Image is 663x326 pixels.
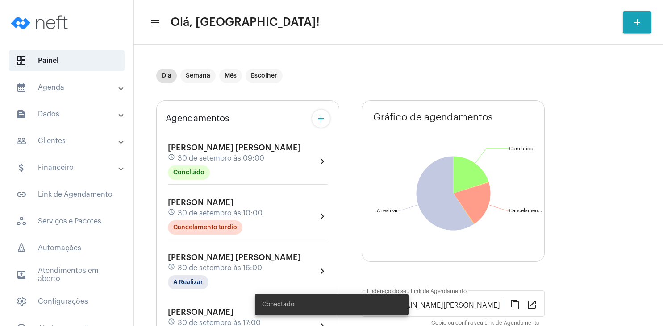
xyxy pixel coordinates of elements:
[168,220,242,235] mat-chip: Cancelamento tardio
[166,114,229,124] span: Agendamentos
[168,198,234,206] span: [PERSON_NAME]
[9,264,125,285] span: Atendimentos em aberto
[156,69,177,83] mat-chip: Dia
[16,216,27,227] span: sidenav icon
[150,17,159,28] mat-icon: sidenav icon
[9,50,125,71] span: Painel
[16,82,119,93] mat-panel-title: Agenda
[317,211,328,222] mat-icon: chevron_right
[5,157,133,178] mat-expansion-panel-header: sidenav iconFinanceiro
[7,4,74,40] img: logo-neft-novo-2.png
[16,55,27,66] span: sidenav icon
[9,237,125,259] span: Automações
[5,130,133,152] mat-expansion-panel-header: sidenav iconClientes
[5,103,133,125] mat-expansion-panel-header: sidenav iconDados
[168,208,176,218] mat-icon: schedule
[246,69,283,83] mat-chip: Escolher
[16,162,27,173] mat-icon: sidenav icon
[9,210,125,232] span: Serviços e Pacotes
[168,263,176,273] mat-icon: schedule
[373,112,493,123] span: Gráfico de agendamentos
[178,154,264,162] span: 30 de setembro às 09:00
[16,109,119,120] mat-panel-title: Dados
[262,300,294,309] span: Conectado
[317,156,328,167] mat-icon: chevron_right
[509,146,534,151] text: Concluído
[9,291,125,312] span: Configurações
[180,69,216,83] mat-chip: Semana
[377,208,398,213] text: A realizar
[16,136,119,146] mat-panel-title: Clientes
[367,301,503,309] input: Link
[5,77,133,98] mat-expansion-panel-header: sidenav iconAgenda
[16,269,27,280] mat-icon: sidenav icon
[16,243,27,253] span: sidenav icon
[168,253,301,261] span: [PERSON_NAME] [PERSON_NAME]
[178,264,262,272] span: 30 de setembro às 16:00
[316,113,326,124] mat-icon: add
[168,165,210,180] mat-chip: Concluído
[168,308,234,316] span: [PERSON_NAME]
[16,189,27,200] mat-icon: sidenav icon
[16,136,27,146] mat-icon: sidenav icon
[16,109,27,120] mat-icon: sidenav icon
[178,209,263,217] span: 30 de setembro às 10:00
[9,184,125,205] span: Link de Agendamento
[16,82,27,93] mat-icon: sidenav icon
[16,162,119,173] mat-panel-title: Financeiro
[16,296,27,307] span: sidenav icon
[168,153,176,163] mat-icon: schedule
[168,144,301,152] span: [PERSON_NAME] [PERSON_NAME]
[168,275,208,289] mat-chip: A Realizar
[510,299,521,309] mat-icon: content_copy
[317,266,328,276] mat-icon: chevron_right
[171,15,320,29] span: Olá, [GEOGRAPHIC_DATA]!
[219,69,242,83] mat-chip: Mês
[632,17,642,28] mat-icon: add
[526,299,537,309] mat-icon: open_in_new
[509,208,542,213] text: Cancelamen...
